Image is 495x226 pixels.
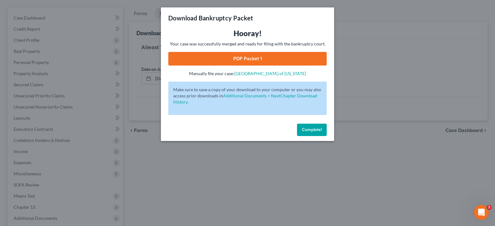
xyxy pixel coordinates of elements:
[234,71,306,76] a: [GEOGRAPHIC_DATA] of [US_STATE]
[168,14,253,22] h3: Download Bankruptcy Packet
[173,87,322,105] p: Make sure to save a copy of your download to your computer or you may also access prior downloads in
[487,205,492,210] span: 3
[168,52,327,66] a: PDF Packet 1
[168,41,327,47] p: Your case was successfully merged and ready for filing with the bankruptcy court.
[302,127,322,132] span: Complete!
[168,28,327,38] h3: Hooray!
[173,93,317,104] a: Additional Documents > NextChapter Download History.
[168,70,327,77] p: Manually file your case:
[474,205,489,220] iframe: Intercom live chat
[297,124,327,136] button: Complete!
